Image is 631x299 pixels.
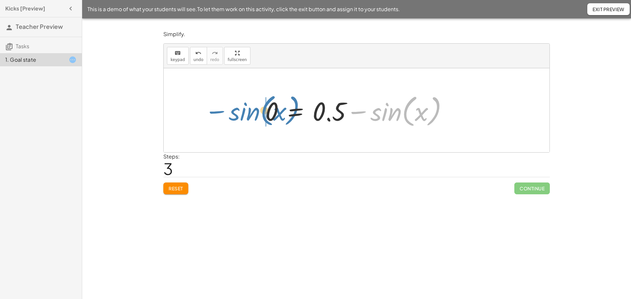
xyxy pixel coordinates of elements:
[163,182,188,194] button: Reset
[593,6,624,12] span: Exit Preview
[207,47,223,65] button: redoredo
[195,49,201,57] i: undo
[210,57,219,62] span: redo
[163,31,550,38] p: Simplify.
[167,47,189,65] button: keyboardkeypad
[16,43,29,50] span: Tasks
[587,3,630,15] button: Exit Preview
[194,57,203,62] span: undo
[171,57,185,62] span: keypad
[69,56,77,64] i: Task started.
[212,49,218,57] i: redo
[175,49,181,57] i: keyboard
[228,57,247,62] span: fullscreen
[190,47,207,65] button: undoundo
[169,185,183,191] span: Reset
[87,5,400,13] span: This is a demo of what your students will see. To let them work on this activity, click the exit ...
[163,153,180,160] label: Steps:
[163,159,173,179] span: 3
[5,5,45,12] h4: Kicks [Preview]
[16,23,63,30] span: Teacher Preview
[5,56,58,64] div: 1. Goal state
[224,47,250,65] button: fullscreen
